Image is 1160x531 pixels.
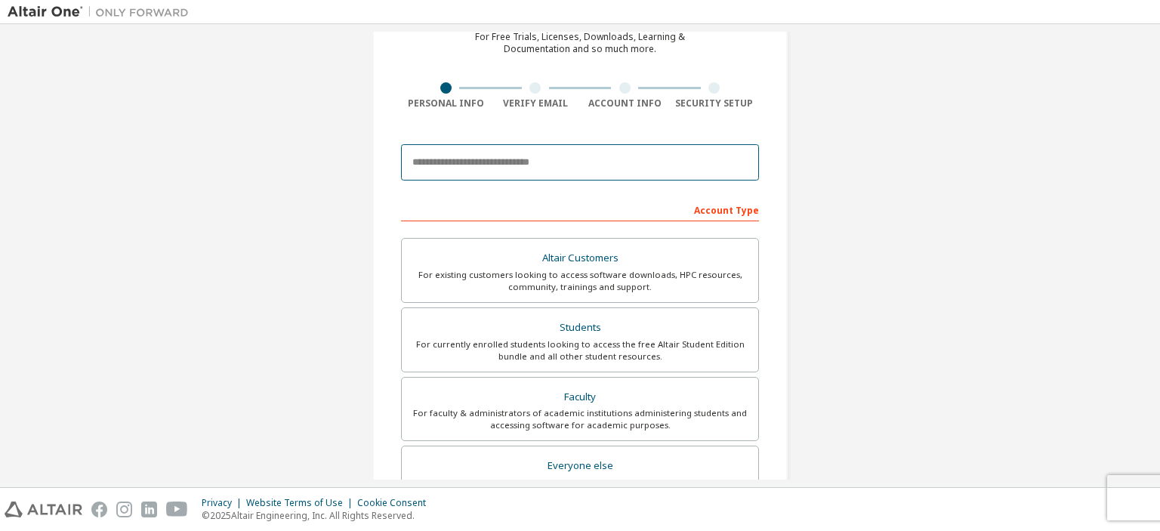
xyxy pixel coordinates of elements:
div: Personal Info [401,97,491,110]
div: For individuals, businesses and everyone else looking to try Altair software and explore our prod... [411,477,749,501]
div: Privacy [202,497,246,509]
img: altair_logo.svg [5,502,82,517]
img: facebook.svg [91,502,107,517]
div: For currently enrolled students looking to access the free Altair Student Edition bundle and all ... [411,338,749,363]
img: linkedin.svg [141,502,157,517]
div: Verify Email [491,97,581,110]
div: Everyone else [411,455,749,477]
div: For faculty & administrators of academic institutions administering students and accessing softwa... [411,407,749,431]
div: Account Type [401,197,759,221]
div: Account Info [580,97,670,110]
div: Students [411,317,749,338]
div: Website Terms of Use [246,497,357,509]
p: © 2025 Altair Engineering, Inc. All Rights Reserved. [202,509,435,522]
img: youtube.svg [166,502,188,517]
div: Altair Customers [411,248,749,269]
div: Security Setup [670,97,760,110]
div: For Free Trials, Licenses, Downloads, Learning & Documentation and so much more. [475,31,685,55]
div: Faculty [411,387,749,408]
img: Altair One [8,5,196,20]
div: For existing customers looking to access software downloads, HPC resources, community, trainings ... [411,269,749,293]
img: instagram.svg [116,502,132,517]
div: Cookie Consent [357,497,435,509]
